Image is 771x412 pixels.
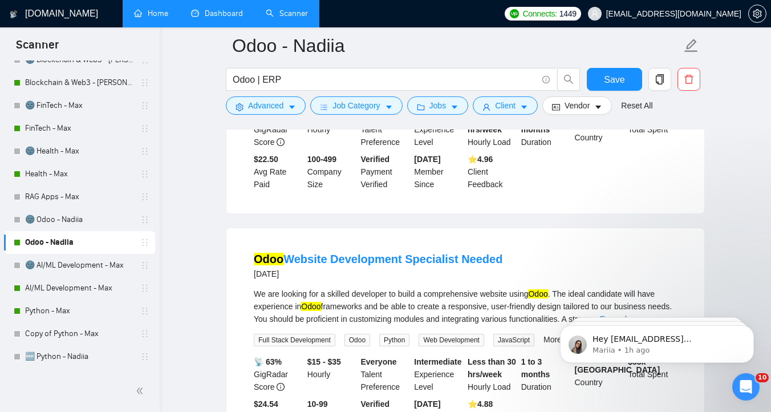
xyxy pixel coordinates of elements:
[254,334,335,346] span: Full Stack Development
[465,111,519,148] div: Hourly Load
[359,356,412,393] div: Talent Preference
[25,140,133,163] a: 🌚 Health - Max
[7,37,68,60] span: Scanner
[557,68,580,91] button: search
[305,111,359,148] div: Hourly
[236,103,244,111] span: setting
[25,300,133,322] a: Python - Max
[140,261,149,270] span: holder
[379,334,409,346] span: Python
[451,103,458,111] span: caret-down
[305,153,359,191] div: Company Size
[419,334,484,346] span: Web Development
[429,99,447,112] span: Jobs
[25,185,133,208] a: RAG Apps - Max
[573,111,626,148] div: Country
[407,96,469,115] button: folderJobscaret-down
[10,5,18,23] img: logo
[591,10,599,18] span: user
[558,74,579,84] span: search
[140,124,149,133] span: holder
[25,368,133,391] a: Data Scraping - Nadiia
[587,68,642,91] button: Save
[677,68,700,91] button: delete
[140,78,149,87] span: holder
[468,357,516,379] b: Less than 30 hrs/week
[594,103,602,111] span: caret-down
[232,31,681,60] input: Scanner name...
[385,103,393,111] span: caret-down
[140,147,149,156] span: holder
[521,357,550,379] b: 1 to 3 months
[254,253,283,265] mark: Odoo
[519,111,573,148] div: Duration
[482,103,490,111] span: user
[684,38,699,53] span: edit
[359,111,412,148] div: Talent Preference
[519,356,573,393] div: Duration
[361,357,397,366] b: Everyone
[414,399,440,409] b: [DATE]
[495,99,516,112] span: Client
[136,385,147,397] span: double-left
[254,155,278,164] b: $22.50
[25,345,133,368] a: 🆕 Python - Nadiia
[528,289,547,298] mark: Odoo
[25,277,133,300] a: AI/ML Development - Max
[140,101,149,110] span: holder
[522,7,557,20] span: Connects:
[749,9,766,18] span: setting
[25,254,133,277] a: 🌚 AI/ML Development - Max
[140,192,149,201] span: holder
[465,153,519,191] div: Client Feedback
[748,9,766,18] a: setting
[307,155,336,164] b: 100-499
[361,155,390,164] b: Verified
[134,9,168,18] a: homeHome
[277,383,285,391] span: info-circle
[25,231,133,254] a: Odoo - Nadiia
[251,111,305,148] div: GigRadar Score
[277,138,285,146] span: info-circle
[732,373,760,401] iframe: Intercom live chat
[559,7,577,20] span: 1449
[543,301,771,381] iframe: Intercom notifications message
[412,111,465,148] div: Experience Level
[468,155,493,164] b: ⭐️ 4.96
[359,153,412,191] div: Payment Verified
[25,117,133,140] a: FinTech - Max
[414,357,461,366] b: Intermediate
[310,96,402,115] button: barsJob Categorycaret-down
[465,356,519,393] div: Hourly Load
[25,94,133,117] a: 🌚 FinTech - Max
[25,208,133,231] a: 🌚 Odoo - Nadiia
[254,267,502,281] div: [DATE]
[191,9,243,18] a: dashboardDashboard
[140,306,149,316] span: holder
[621,99,652,112] a: Reset All
[226,96,306,115] button: settingAdvancedcaret-down
[25,71,133,94] a: Blockchain & Web3 - [PERSON_NAME]
[288,103,296,111] span: caret-down
[414,155,440,164] b: [DATE]
[626,111,679,148] div: Total Spent
[248,99,283,112] span: Advanced
[140,238,149,247] span: holder
[552,103,560,111] span: idcard
[417,103,425,111] span: folder
[251,356,305,393] div: GigRadar Score
[254,288,677,325] div: We are looking for a skilled developer to build a comprehensive website using . The ideal candida...
[361,399,390,409] b: Verified
[542,76,550,83] span: info-circle
[678,74,700,84] span: delete
[140,329,149,338] span: holder
[648,68,671,91] button: copy
[510,9,519,18] img: upwork-logo.png
[520,103,528,111] span: caret-down
[473,96,538,115] button: userClientcaret-down
[254,399,278,409] b: $24.54
[412,356,465,393] div: Experience Level
[412,153,465,191] div: Member Since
